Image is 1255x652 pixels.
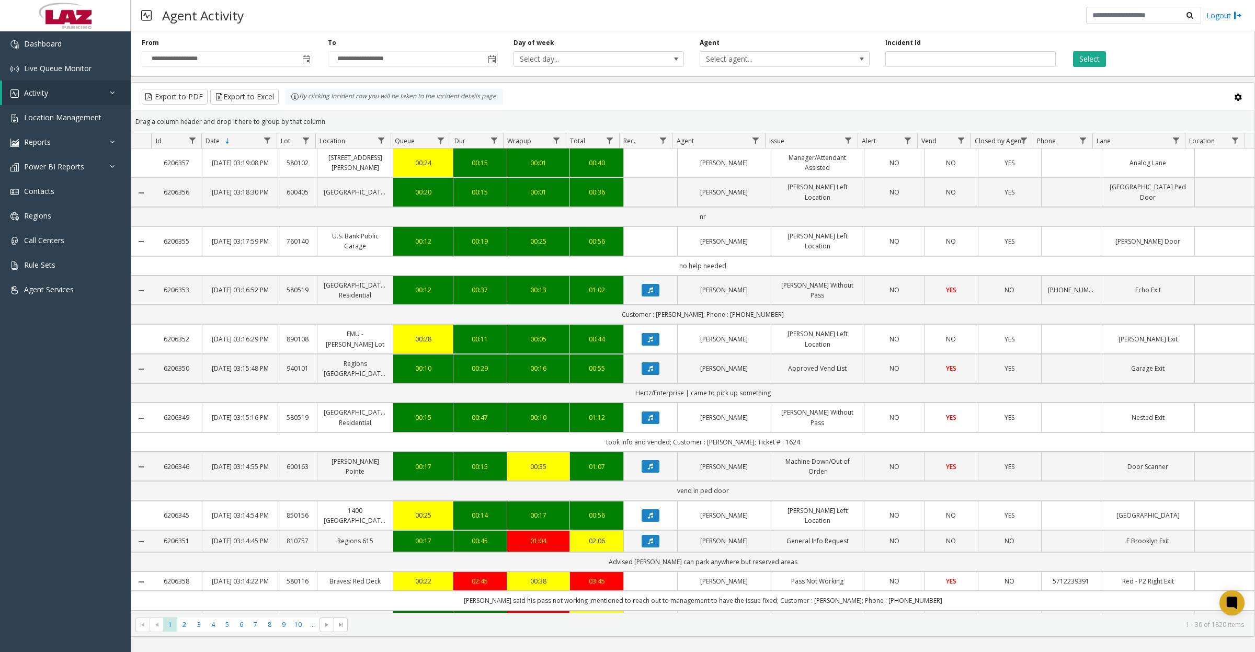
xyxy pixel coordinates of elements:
[10,237,19,245] img: 'icon'
[284,462,311,472] a: 600163
[400,236,447,246] a: 00:12
[131,365,152,373] a: Collapse Details
[460,285,500,295] a: 00:37
[1108,363,1188,373] a: Garage Exit
[885,38,921,48] label: Incident Id
[141,3,152,28] img: pageIcon
[1005,364,1014,373] span: YES
[24,88,48,98] span: Activity
[152,207,1254,226] td: nr
[946,237,956,246] span: NO
[209,334,271,344] a: [DATE] 03:16:29 PM
[985,536,1035,546] a: NO
[514,236,564,246] div: 00:25
[486,52,497,66] span: Toggle popup
[778,182,858,202] a: [PERSON_NAME] Left Location
[328,38,336,48] label: To
[324,456,386,476] a: [PERSON_NAME] Pointe
[374,133,389,147] a: Location Filter Menu
[324,280,386,300] a: [GEOGRAPHIC_DATA] Residential
[871,510,918,520] a: NO
[985,510,1035,520] a: YES
[514,187,564,197] div: 00:01
[210,89,279,105] button: Export to Excel
[152,383,1254,403] td: Hertz/Enterprise | came to pick up something
[209,510,271,520] a: [DATE] 03:14:54 PM
[985,187,1035,197] a: YES
[985,576,1035,586] a: NO
[684,187,765,197] a: [PERSON_NAME]
[10,139,19,147] img: 'icon'
[1073,51,1106,67] button: Select
[460,413,500,422] div: 00:47
[131,189,152,197] a: Collapse Details
[460,334,500,344] a: 00:11
[514,334,564,344] div: 00:05
[284,158,311,168] a: 580102
[841,133,855,147] a: Issue Filter Menu
[234,617,248,632] span: Page 6
[603,133,617,147] a: Total Filter Menu
[985,334,1035,344] a: YES
[514,536,564,546] div: 01:04
[871,536,918,546] a: NO
[131,414,152,422] a: Collapse Details
[158,187,196,197] a: 6206356
[985,462,1035,472] a: YES
[931,334,972,344] a: NO
[460,576,500,586] a: 02:45
[576,462,617,472] div: 01:07
[400,363,447,373] a: 00:10
[152,256,1254,276] td: no help needed
[931,413,972,422] a: YES
[684,158,765,168] a: [PERSON_NAME]
[284,413,311,422] a: 580519
[158,285,196,295] a: 6206353
[324,231,386,251] a: U.S. Bank Public Garage
[576,236,617,246] div: 00:56
[324,407,386,427] a: [GEOGRAPHIC_DATA] Residential
[400,576,447,586] a: 00:22
[1005,285,1014,294] span: NO
[514,158,564,168] a: 00:01
[684,334,765,344] a: [PERSON_NAME]
[576,413,617,422] a: 01:12
[871,236,918,246] a: NO
[514,462,564,472] div: 00:35
[324,187,386,197] a: [GEOGRAPHIC_DATA]
[871,285,918,295] a: NO
[209,236,271,246] a: [DATE] 03:17:59 PM
[576,536,617,546] div: 02:06
[400,158,447,168] a: 00:24
[985,158,1035,168] a: YES
[24,235,64,245] span: Call Centers
[324,153,386,173] a: [STREET_ADDRESS][PERSON_NAME]
[1206,10,1242,21] a: Logout
[209,187,271,197] a: [DATE] 03:18:30 PM
[158,413,196,422] a: 6206349
[1108,510,1188,520] a: [GEOGRAPHIC_DATA]
[684,236,765,246] a: [PERSON_NAME]
[946,511,956,520] span: NO
[400,462,447,472] a: 00:17
[1108,236,1188,246] a: [PERSON_NAME] Door
[460,536,500,546] div: 00:45
[576,158,617,168] a: 00:40
[131,537,152,546] a: Collapse Details
[684,536,765,546] a: [PERSON_NAME]
[1108,158,1188,168] a: Analog Lane
[1076,133,1090,147] a: Phone Filter Menu
[1005,536,1014,545] span: NO
[152,481,1254,500] td: vend in ped door
[209,285,271,295] a: [DATE] 03:16:52 PM
[871,158,918,168] a: NO
[460,236,500,246] div: 00:19
[487,133,501,147] a: Dur Filter Menu
[985,236,1035,246] a: YES
[209,413,271,422] a: [DATE] 03:15:16 PM
[400,187,447,197] a: 00:20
